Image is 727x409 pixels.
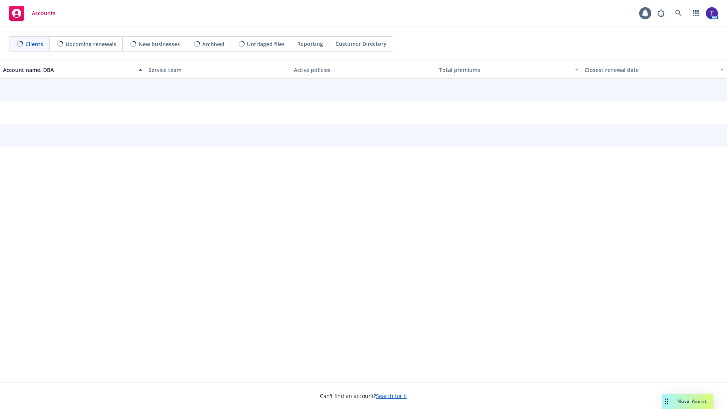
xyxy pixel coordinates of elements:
[671,6,686,21] a: Search
[662,394,671,409] div: Drag to move
[439,66,570,74] div: Total premiums
[585,66,716,74] div: Closest renewal date
[3,66,134,74] div: Account name, DBA
[688,6,704,21] a: Switch app
[202,40,225,48] span: Archived
[320,392,407,400] span: Can't find an account?
[335,40,387,48] span: Customer Directory
[139,40,180,48] span: New businesses
[291,61,436,79] button: Active policies
[582,61,727,79] button: Closest renewal date
[706,7,718,19] img: photo
[32,10,56,16] span: Accounts
[66,40,116,48] span: Upcoming renewals
[436,61,582,79] button: Total premiums
[662,394,713,409] button: Nova Assist
[297,40,323,48] span: Reporting
[25,40,43,48] span: Clients
[294,66,433,74] div: Active policies
[6,3,59,24] a: Accounts
[677,398,707,404] span: Nova Assist
[654,6,669,21] a: Report a Bug
[376,392,407,400] a: Search for it
[145,61,291,79] button: Service team
[247,40,285,48] span: Untriaged files
[148,66,288,74] div: Service team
